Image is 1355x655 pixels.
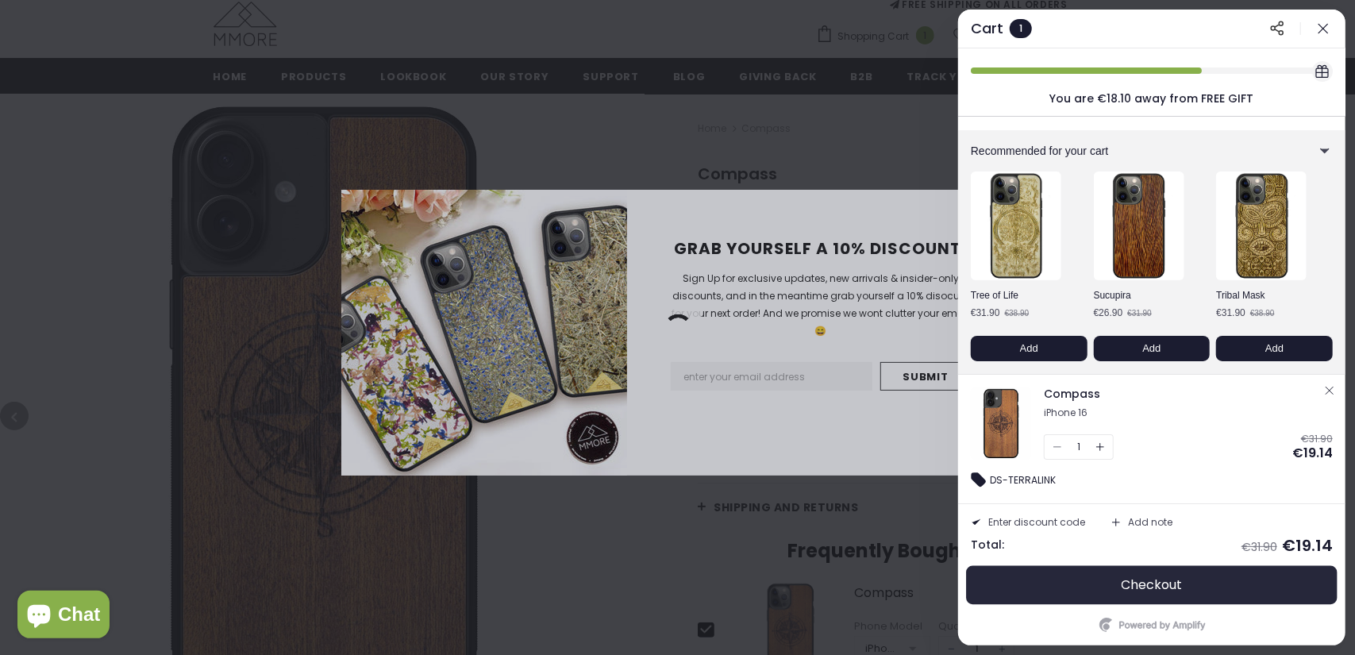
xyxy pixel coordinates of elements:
div: Recommended for your cart [958,130,1345,171]
div: Total: [971,538,1004,553]
div: €26.90 [1094,308,1123,318]
span: Sucupira [1094,290,1131,301]
div: 1 [1077,435,1080,459]
span: Tree of Life [971,290,1018,301]
div: Recommended for your cart [971,145,1263,156]
button: Checkout [971,566,1333,604]
span: Tribal Mask [1216,290,1265,301]
div: Tribal Mask [1216,288,1333,303]
div: DS-TERRALINK [990,476,1056,485]
div: €38.90 [1005,310,1030,318]
button: Add [1094,336,1211,361]
div: Cart [971,21,1003,36]
button: Add [971,336,1087,361]
button: Add note [1104,511,1179,534]
div: Enter discount code [988,518,1085,527]
div: Compass [1044,386,1320,403]
div: €31.90 [971,308,1000,318]
div: €31.90 [1301,434,1333,444]
div: €31.90 [1241,541,1277,553]
span: Add [1020,342,1038,355]
span: Add [1142,342,1161,355]
button: Enter discount code [964,511,1091,534]
div: Add note [1128,518,1172,527]
div: iPhone 16 [1044,407,1320,418]
div: Tree of Life [971,288,1087,303]
div: €38.90 [1250,310,1275,318]
div: €31.90 [1216,308,1245,318]
div: €19.14 [1292,447,1333,460]
button: Add [1216,336,1333,361]
span: Add [1265,342,1284,355]
div: 1 [1010,19,1032,38]
div: Sucupira [1094,288,1211,303]
span: Compass [1044,386,1100,402]
inbox-online-store-chat: Shopify online store chat [13,591,114,642]
span: Checkout [1122,577,1183,593]
div: €31.90 [1127,310,1152,318]
div: €19.14 [1282,537,1333,553]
